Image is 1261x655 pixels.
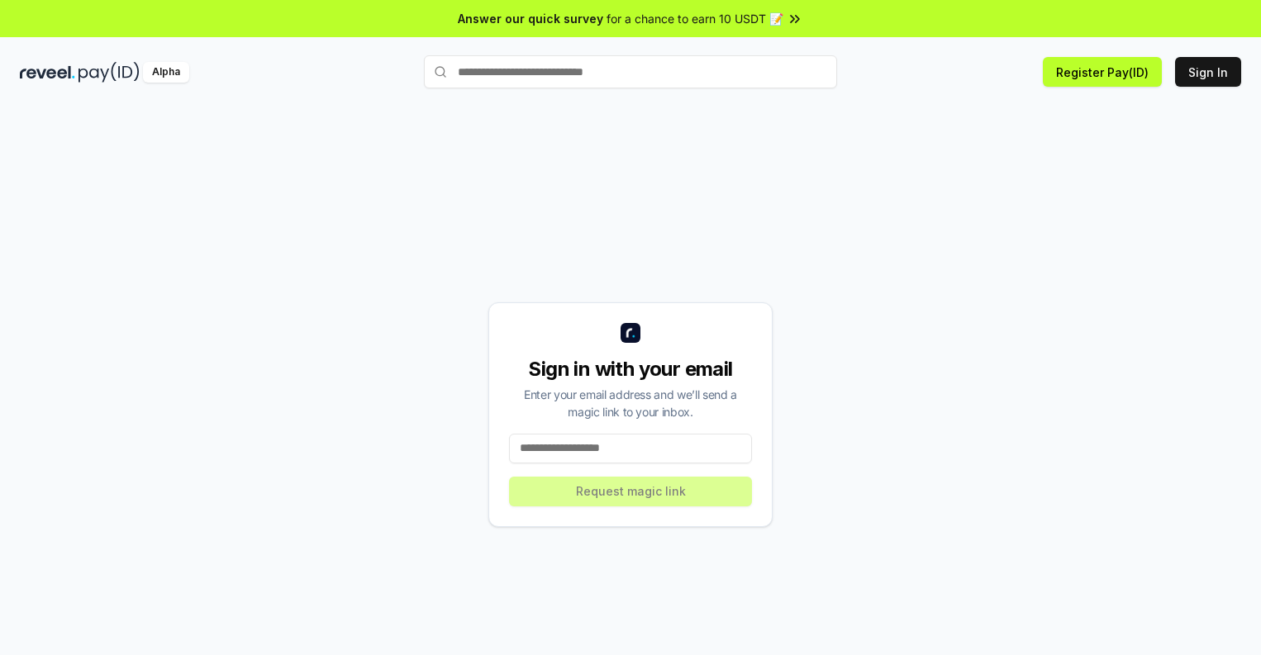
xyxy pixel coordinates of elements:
span: for a chance to earn 10 USDT 📝 [607,10,783,27]
img: reveel_dark [20,62,75,83]
div: Sign in with your email [509,356,752,382]
button: Sign In [1175,57,1241,87]
span: Answer our quick survey [458,10,603,27]
div: Enter your email address and we’ll send a magic link to your inbox. [509,386,752,420]
div: Alpha [143,62,189,83]
img: logo_small [621,323,640,343]
img: pay_id [79,62,140,83]
button: Register Pay(ID) [1043,57,1162,87]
